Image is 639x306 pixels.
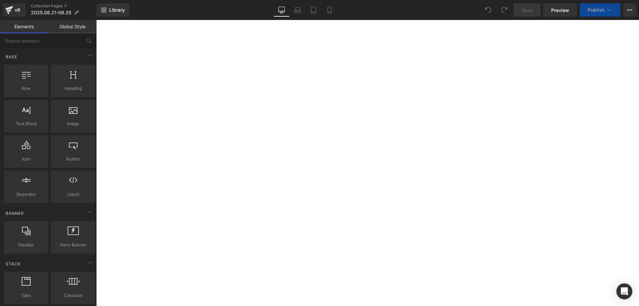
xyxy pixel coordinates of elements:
span: Heading [53,85,93,92]
span: Image [53,120,93,127]
span: Row [6,85,46,92]
a: Mobile [321,3,337,17]
a: Desktop [274,3,290,17]
span: Button [53,155,93,162]
span: Hero Banner [53,241,93,248]
a: Tablet [306,3,321,17]
div: v6 [13,6,22,14]
span: Base [5,54,18,60]
button: Publish [580,3,620,17]
a: Preview [543,3,577,17]
span: Stack [5,261,21,267]
span: Preview [551,7,569,14]
span: Publish [588,7,604,13]
span: Banner [5,210,25,216]
a: Collection Pages [31,3,97,9]
span: Save [522,7,532,14]
a: Global Style [48,20,97,33]
span: Separator [6,191,46,198]
span: Text Block [6,120,46,127]
div: Open Intercom Messenger [616,283,632,299]
a: New Library [97,3,129,17]
span: 2025.08.21-08.25 [31,10,71,15]
a: v6 [3,3,26,17]
button: Undo [482,3,495,17]
button: More [623,3,636,17]
span: Library [109,7,125,13]
span: Carousel [53,292,93,299]
span: Parallax [6,241,46,248]
span: Icon [6,155,46,162]
a: Laptop [290,3,306,17]
span: Tabs [6,292,46,299]
button: Redo [498,3,511,17]
span: Liquid [53,191,93,198]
